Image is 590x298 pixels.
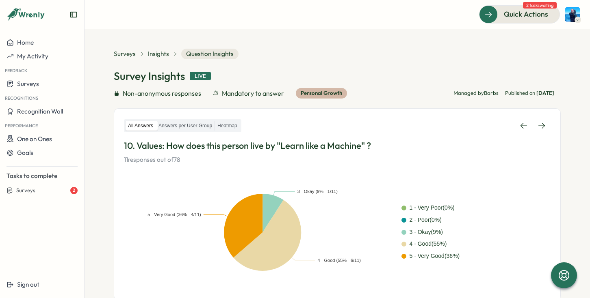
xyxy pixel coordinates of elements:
[410,252,460,261] div: 5 - Very Good ( 36 %)
[190,72,211,81] div: Live
[114,49,136,58] a: Surveys
[318,257,361,262] text: 4 - Good (55% - 6/11)
[17,149,33,157] span: Goals
[148,49,169,58] a: Insights
[565,7,580,22] img: Henry Innis
[536,90,554,96] span: [DATE]
[124,139,551,152] p: 10. Values: How does this person live by "Learn like a Machine" ?
[123,88,201,99] span: Non-anonymous responses
[16,187,35,194] span: Surveys
[453,90,499,97] p: Managed by
[124,155,551,164] p: 11 responses out of 78
[126,121,156,131] label: All Answers
[114,69,185,83] h1: Survey Insights
[181,49,239,59] span: Question Insights
[17,135,52,143] span: One on Ones
[70,187,78,194] div: 2
[410,216,442,225] div: 2 - Poor ( 0 %)
[69,11,78,19] button: Expand sidebar
[7,172,78,180] p: Tasks to complete
[484,90,499,96] span: Barbs
[479,5,560,23] button: Quick Actions
[17,281,39,288] span: Sign out
[410,204,455,212] div: 1 - Very Poor ( 0 %)
[156,121,215,131] label: Answers per User Group
[222,88,284,99] span: Mandatory to answer
[147,212,201,217] text: 5 - Very Good (36% - 4/11)
[504,9,548,19] span: Quick Actions
[215,121,240,131] label: Heatmap
[17,107,63,115] span: Recognition Wall
[17,39,34,46] span: Home
[410,228,443,237] div: 3 - Okay ( 9 %)
[17,80,39,88] span: Surveys
[410,240,447,249] div: 4 - Good ( 55 %)
[296,88,347,99] div: Personal Growth
[505,90,554,97] span: Published on
[523,2,557,9] span: 2 tasks waiting
[297,189,338,194] text: 3 - Okay (9% - 1/11)
[17,52,48,60] span: My Activity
